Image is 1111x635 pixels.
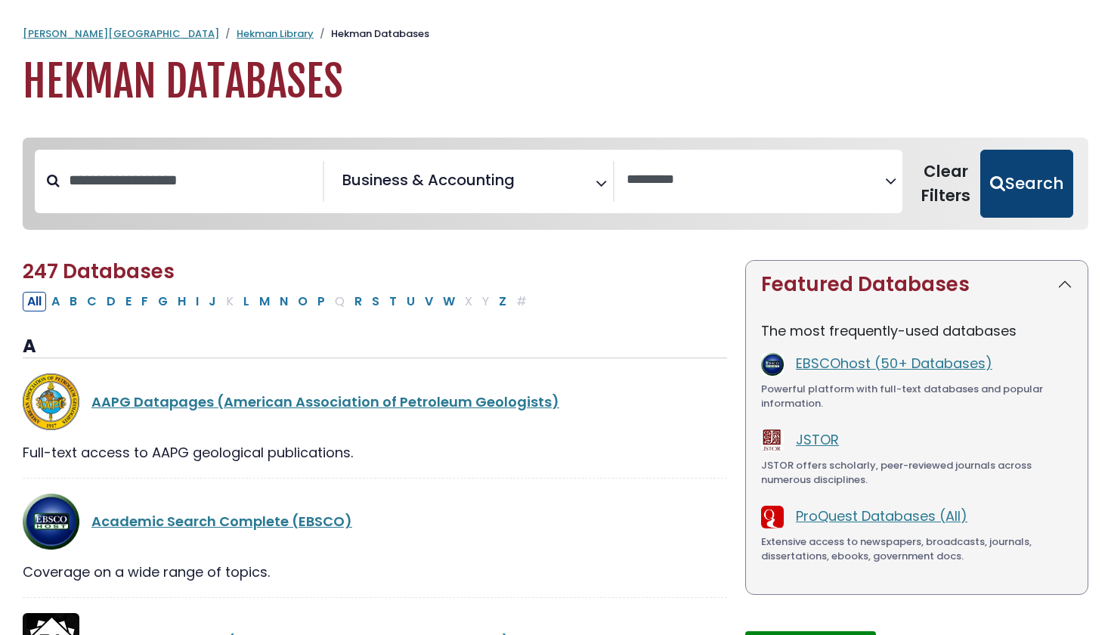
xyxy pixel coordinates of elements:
[23,26,1088,42] nav: breadcrumb
[121,292,136,311] button: Filter Results E
[438,292,460,311] button: Filter Results W
[980,150,1073,218] button: Submit for Search Results
[60,168,323,193] input: Search database by title or keyword
[23,292,46,311] button: All
[23,138,1088,230] nav: Search filters
[237,26,314,41] a: Hekman Library
[314,26,429,42] li: Hekman Databases
[82,292,101,311] button: Filter Results C
[153,292,172,311] button: Filter Results G
[293,292,312,311] button: Filter Results O
[239,292,254,311] button: Filter Results L
[137,292,153,311] button: Filter Results F
[23,26,219,41] a: [PERSON_NAME][GEOGRAPHIC_DATA]
[911,150,980,218] button: Clear Filters
[91,392,559,411] a: AAPG Datapages (American Association of Petroleum Geologists)
[23,336,727,358] h3: A
[313,292,330,311] button: Filter Results P
[746,261,1088,308] button: Featured Databases
[761,321,1072,341] p: The most frequently-used databases
[342,169,515,191] span: Business & Accounting
[23,442,727,463] div: Full-text access to AAPG geological publications.
[796,430,839,449] a: JSTOR
[367,292,384,311] button: Filter Results S
[23,562,727,582] div: Coverage on a wide range of topics.
[627,172,885,188] textarea: Search
[47,292,64,311] button: Filter Results A
[65,292,82,311] button: Filter Results B
[402,292,419,311] button: Filter Results U
[23,258,175,285] span: 247 Databases
[23,291,533,310] div: Alpha-list to filter by first letter of database name
[350,292,367,311] button: Filter Results R
[255,292,274,311] button: Filter Results M
[385,292,401,311] button: Filter Results T
[336,169,515,191] li: Business & Accounting
[761,534,1072,564] div: Extensive access to newspapers, broadcasts, journals, dissertations, ebooks, government docs.
[518,177,528,193] textarea: Search
[204,292,221,311] button: Filter Results J
[761,458,1072,488] div: JSTOR offers scholarly, peer-reviewed journals across numerous disciplines.
[494,292,511,311] button: Filter Results Z
[91,512,352,531] a: Academic Search Complete (EBSCO)
[173,292,190,311] button: Filter Results H
[420,292,438,311] button: Filter Results V
[23,57,1088,107] h1: Hekman Databases
[796,354,992,373] a: EBSCOhost (50+ Databases)
[761,382,1072,411] div: Powerful platform with full-text databases and popular information.
[191,292,203,311] button: Filter Results I
[102,292,120,311] button: Filter Results D
[275,292,292,311] button: Filter Results N
[796,506,967,525] a: ProQuest Databases (All)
